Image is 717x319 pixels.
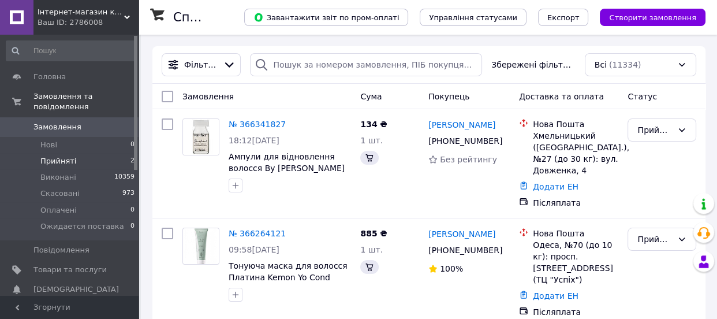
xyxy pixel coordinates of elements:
button: Завантажити звіт по пром-оплаті [244,9,408,26]
span: Прийняті [40,156,76,166]
img: Фото товару [183,119,218,155]
a: Додати ЕН [533,291,578,301]
span: 100% [440,264,463,273]
div: Післяплата [533,306,618,318]
a: Створити замовлення [588,12,705,21]
a: № 366341827 [229,120,286,129]
span: Оплачені [40,205,77,216]
span: Повідомлення [33,245,89,255]
span: Збережені фільтри: [491,59,576,71]
a: Ампули для відновлення волосся By [PERSON_NAME] Structural Wondher Multi-Action Hair Lotion 7 мл [229,152,345,196]
span: Інтернет-магазин косметики для волосся "Hipster" [38,7,124,17]
div: Нова Пошта [533,228,618,239]
span: Нові [40,140,57,150]
span: 18:12[DATE] [229,136,279,145]
span: 0 [130,221,135,232]
span: Замовлення [182,92,234,101]
span: Доставка та оплата [519,92,604,101]
button: Управління статусами [420,9,526,26]
div: Одеса, №70 (до 10 кг): просп. [STREET_ADDRESS] (ТЦ "Успіх") [533,239,618,285]
button: Експорт [538,9,589,26]
span: Створити замовлення [609,13,696,22]
span: (11334) [609,60,641,69]
span: 1 шт. [360,136,383,145]
input: Пошук за номером замовлення, ПІБ покупця, номером телефону, Email, номером накладної [250,53,483,76]
div: Нова Пошта [533,118,618,130]
a: Фото товару [182,228,219,265]
div: Ваш ID: 2786008 [38,17,139,28]
span: Фільтри [184,59,218,71]
div: [PHONE_NUMBER] [426,242,501,258]
span: [DEMOGRAPHIC_DATA] [33,284,119,295]
div: Хмельницький ([GEOGRAPHIC_DATA].), №27 (до 30 кг): вул. Довженка, 4 [533,130,618,176]
a: № 366264121 [229,229,286,238]
input: Пошук [6,40,136,61]
img: Фото товару [183,228,219,264]
span: 885 ₴ [360,229,387,238]
span: Головна [33,72,66,82]
span: 10359 [114,172,135,183]
span: Скасовані [40,188,80,199]
span: Замовлення [33,122,81,132]
span: Виконані [40,172,76,183]
span: 1 шт. [360,245,383,254]
span: Замовлення та повідомлення [33,91,139,112]
div: [PHONE_NUMBER] [426,133,501,149]
span: Товари та послуги [33,265,107,275]
a: [PERSON_NAME] [428,228,495,240]
span: Без рейтингу [440,155,497,164]
span: 973 [122,188,135,199]
span: Завантажити звіт по пром-оплаті [253,12,399,23]
span: Всі [595,59,607,71]
span: 09:58[DATE] [229,245,279,254]
a: Додати ЕН [533,182,578,191]
div: Прийнято [637,124,673,136]
div: Прийнято [637,233,673,246]
span: 0 [130,140,135,150]
a: Тонуюча маска для волосся Платина Kemon Yo Cond Platino 250 ml [229,261,348,294]
h1: Список замовлень [173,10,290,24]
button: Створити замовлення [600,9,705,26]
a: [PERSON_NAME] [428,119,495,131]
span: Статус [628,92,657,101]
span: Покупець [428,92,469,101]
span: Ожидается поставка [40,221,124,232]
a: Фото товару [182,118,219,155]
span: Cума [360,92,382,101]
span: 2 [130,156,135,166]
div: Післяплата [533,197,618,209]
span: Експорт [547,13,580,22]
span: 134 ₴ [360,120,387,129]
span: 0 [130,205,135,216]
span: Управління статусами [429,13,517,22]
